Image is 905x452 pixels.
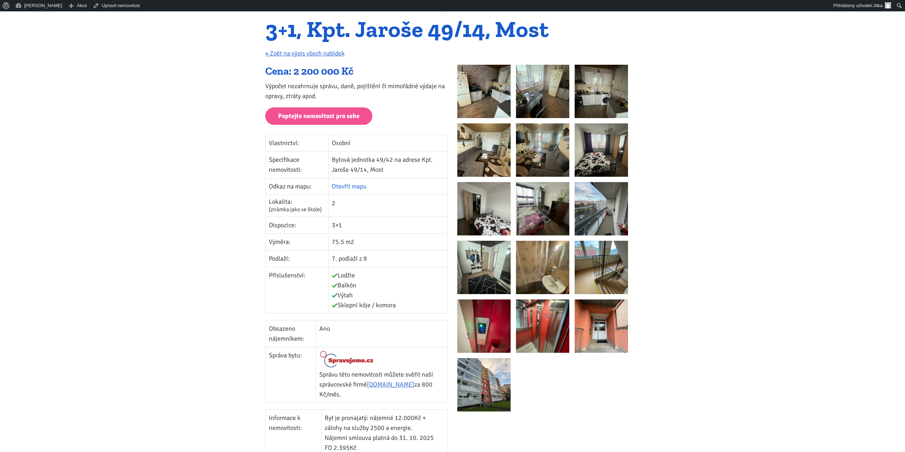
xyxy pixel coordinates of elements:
[266,347,316,403] td: Správa bytu:
[265,20,640,39] h1: 3+1, Kpt. Jaroše 49/14, Most
[266,195,329,217] td: Lokalita:
[319,369,444,399] p: Správu této nemovitosti můžete svěřit naší správcovské firmě za 800 Kč/měs.
[266,217,329,233] td: Dispozice:
[266,320,316,347] td: Obsazeno nájemníkem:
[266,151,329,178] td: Specifikace nemovitosti:
[266,250,329,267] td: Podlaží:
[328,217,447,233] td: 3+1
[265,49,345,57] a: « Zpět na výpis všech nabídek
[328,233,447,250] td: 75.5 m2
[265,107,372,125] a: Poptejte nemovitost pro sebe
[266,233,329,250] td: Výměra:
[367,381,414,388] a: [DOMAIN_NAME]
[328,250,447,267] td: 7. podlaží z 8
[265,81,448,101] p: Výpočet nezahrnuje správu, daně, pojištění či mimořádné výdaje na opravy, ztráty apod.
[873,3,883,8] span: Jitka
[316,320,448,347] td: Ano
[332,182,367,190] a: Otevřít mapu
[269,206,322,213] span: (známka jako ve škole)
[328,267,447,313] td: Lodžie Balkón Výtah Sklepní kóje / komora
[328,134,447,151] td: Osobní
[319,350,374,368] img: Logo Spravujeme.cz
[265,65,448,78] div: Cena: 2 200 000 Kč
[266,178,329,195] td: Odkaz na mapu:
[328,151,447,178] td: Bytová jednotka 49/42 na adrese Kpt. Jaroše 49/14, Most
[266,267,329,313] td: Příslušenství:
[266,134,329,151] td: Vlastnictví:
[328,195,447,217] td: 2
